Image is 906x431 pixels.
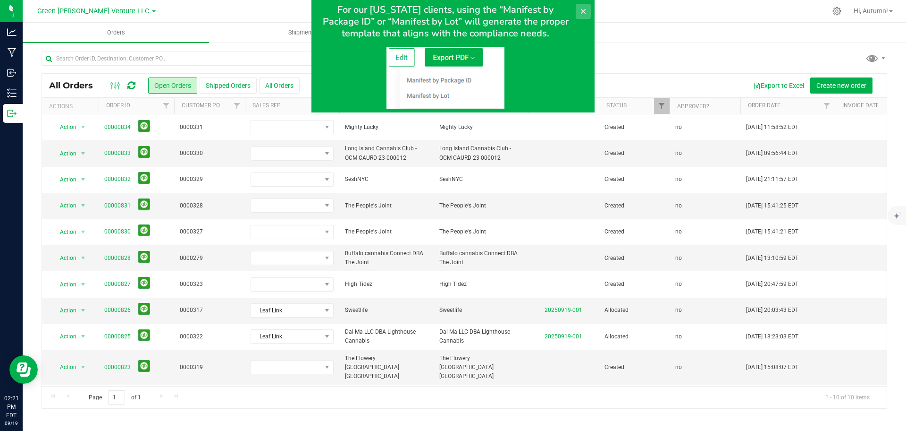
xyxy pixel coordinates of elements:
[439,175,522,184] span: SeshNYC
[675,332,682,341] span: no
[439,227,522,236] span: The People's Joint
[604,363,664,372] span: Created
[604,175,664,184] span: Created
[251,330,321,343] span: Leaf Link
[4,394,18,420] p: 02:21 PM EDT
[9,355,38,384] iframe: Resource center
[345,306,428,315] span: Sweetlife
[77,330,89,343] span: select
[345,175,428,184] span: SeshNYC
[11,3,260,40] span: For our [US_STATE] clients, using the “Manifest by Package ID” or “Manifest by Lot” will generate...
[51,330,77,343] span: Action
[675,201,682,210] span: no
[604,227,664,236] span: Created
[545,307,582,313] a: 20250919-001
[746,306,798,315] span: [DATE] 20:03:43 EDT
[439,201,522,210] span: The People's Joint
[746,280,798,289] span: [DATE] 20:47:59 EDT
[104,332,131,341] a: 00000825
[675,149,682,158] span: no
[604,280,664,289] span: Created
[746,332,798,341] span: [DATE] 18:23:03 EDT
[104,123,131,132] a: 00000834
[180,332,239,341] span: 0000322
[439,328,522,345] span: Dai Ma LLC DBA Lighthouse Cannabis
[675,123,682,132] span: no
[4,420,18,427] p: 09/19
[180,254,239,263] span: 0000279
[545,333,582,340] a: 20250919-001
[604,123,664,132] span: Created
[746,123,798,132] span: [DATE] 11:58:52 EDT
[345,328,428,345] span: Dai Ma LLC DBA Lighthouse Cannabis
[51,173,77,186] span: Action
[345,249,428,267] span: Buffalo cannabis Connect DBA The Joint
[77,121,89,134] span: select
[81,390,149,405] span: Page of 1
[104,227,131,236] a: 00000830
[345,280,428,289] span: High Tidez
[180,306,239,315] span: 0000317
[439,144,522,162] span: Long Island Cannabis Club - OCM-CAURD-23-000012
[51,304,77,317] span: Action
[51,251,77,265] span: Action
[746,175,798,184] span: [DATE] 21:11:57 EDT
[180,123,239,132] span: 0000331
[104,175,131,184] a: 00000832
[180,201,239,210] span: 0000328
[180,175,239,184] span: 0000329
[439,249,522,267] span: Buffalo cannabis Connect DBA The Joint
[746,254,798,263] span: [DATE] 13:10:59 EDT
[51,361,77,374] span: Action
[746,149,798,158] span: [DATE] 09:56:44 EDT
[604,306,664,315] span: Allocated
[51,225,77,239] span: Action
[818,390,877,405] span: 1 - 10 of 10 items
[77,147,89,160] span: select
[345,201,428,210] span: The People's Joint
[180,280,239,289] span: 0000323
[604,332,664,341] span: Allocated
[345,227,428,236] span: The People's Joint
[345,123,428,132] span: Mighty Lucky
[604,149,664,158] span: Created
[77,251,89,265] span: select
[51,278,77,291] span: Action
[675,280,682,289] span: no
[180,363,239,372] span: 0000319
[746,227,798,236] span: [DATE] 15:41:21 EDT
[675,363,682,372] span: no
[604,254,664,263] span: Created
[104,201,131,210] a: 00000831
[77,225,89,239] span: select
[251,304,321,317] span: Leaf Link
[7,109,17,118] inline-svg: Outbound
[77,173,89,186] span: select
[675,306,682,315] span: no
[439,280,522,289] span: High Tidez
[104,149,131,158] a: 00000833
[77,304,89,317] span: select
[51,121,77,134] span: Action
[104,280,131,289] a: 00000827
[439,306,522,315] span: Sweetlife
[77,361,89,374] span: select
[77,199,89,212] span: select
[51,199,77,212] span: Action
[675,254,682,263] span: no
[675,175,682,184] span: no
[51,147,77,160] span: Action
[439,354,522,381] span: The Flowery [GEOGRAPHIC_DATA] [GEOGRAPHIC_DATA]
[104,254,131,263] a: 00000828
[104,306,131,315] a: 00000826
[108,390,125,405] input: 1
[104,363,131,372] a: 00000823
[439,123,522,132] span: Mighty Lucky
[345,354,428,381] span: The Flowery [GEOGRAPHIC_DATA] [GEOGRAPHIC_DATA]
[746,201,798,210] span: [DATE] 15:41:25 EDT
[604,201,664,210] span: Created
[180,149,239,158] span: 0000330
[746,363,798,372] span: [DATE] 15:08:07 EDT
[180,227,239,236] span: 0000327
[77,278,89,291] span: select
